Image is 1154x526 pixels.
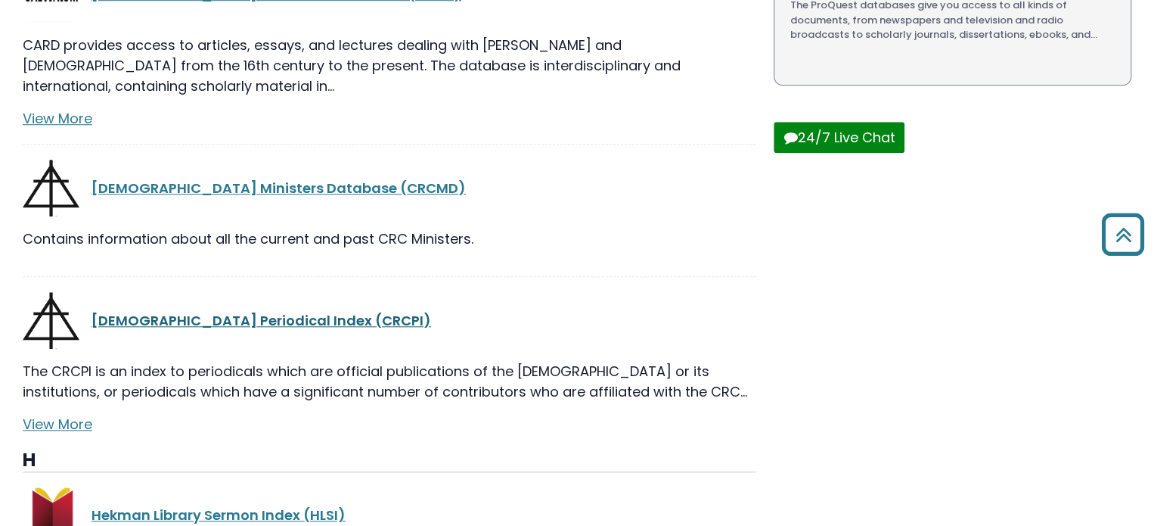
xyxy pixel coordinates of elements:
[23,415,92,434] a: View More
[774,122,904,153] button: 24/7 Live Chat
[92,179,466,198] a: [DEMOGRAPHIC_DATA] Ministers Database (CRCMD)
[23,229,755,249] p: Contains information about all the current and past CRC Ministers.
[23,35,755,96] p: CARD provides access to articles, essays, and lectures dealing with [PERSON_NAME] and [DEMOGRAPHI...
[1096,220,1150,248] a: Back to Top
[23,109,92,128] a: View More
[23,361,755,402] p: The CRCPI is an index to periodicals which are official publications of the [DEMOGRAPHIC_DATA] or...
[92,311,431,330] a: [DEMOGRAPHIC_DATA] Periodical Index (CRCPI)
[92,506,346,524] a: Hekman Library Sermon Index (HLSI)
[23,450,755,472] h3: H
